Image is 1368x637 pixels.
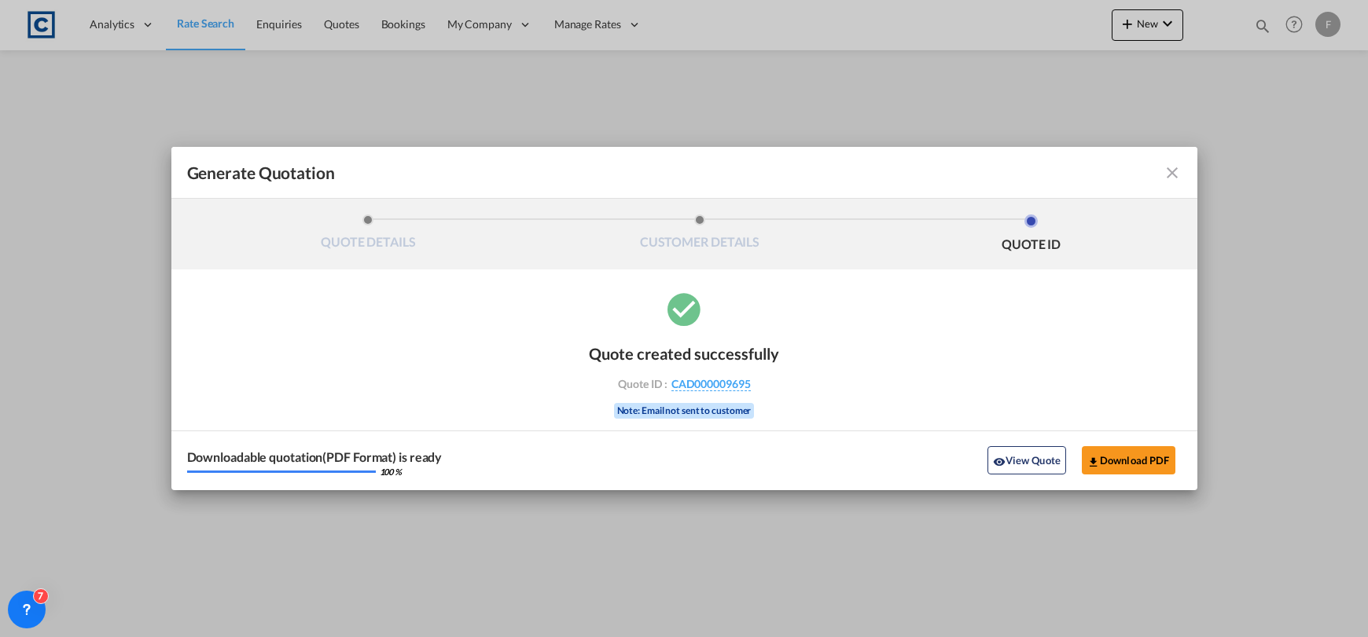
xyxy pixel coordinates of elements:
md-icon: icon-eye [993,456,1006,468]
li: CUSTOMER DETAILS [534,214,866,257]
div: Note: Email not sent to customer [614,403,755,419]
span: CAD000009695 [671,377,751,391]
md-icon: icon-close fg-AAA8AD cursor m-0 [1163,163,1182,182]
button: icon-eyeView Quote [987,446,1066,474]
div: 100 % [380,467,403,476]
div: Quote ID : [593,377,775,391]
button: Download PDF [1082,446,1175,474]
md-dialog: Generate QuotationQUOTE ... [171,147,1197,490]
span: Generate Quotation [187,163,335,183]
div: Quote created successfully [589,344,779,363]
md-icon: icon-download [1087,456,1100,468]
li: QUOTE DETAILS [203,214,535,257]
md-icon: icon-checkbox-marked-circle [664,289,704,328]
div: Downloadable quotation(PDF Format) is ready [187,451,443,463]
li: QUOTE ID [866,214,1197,257]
